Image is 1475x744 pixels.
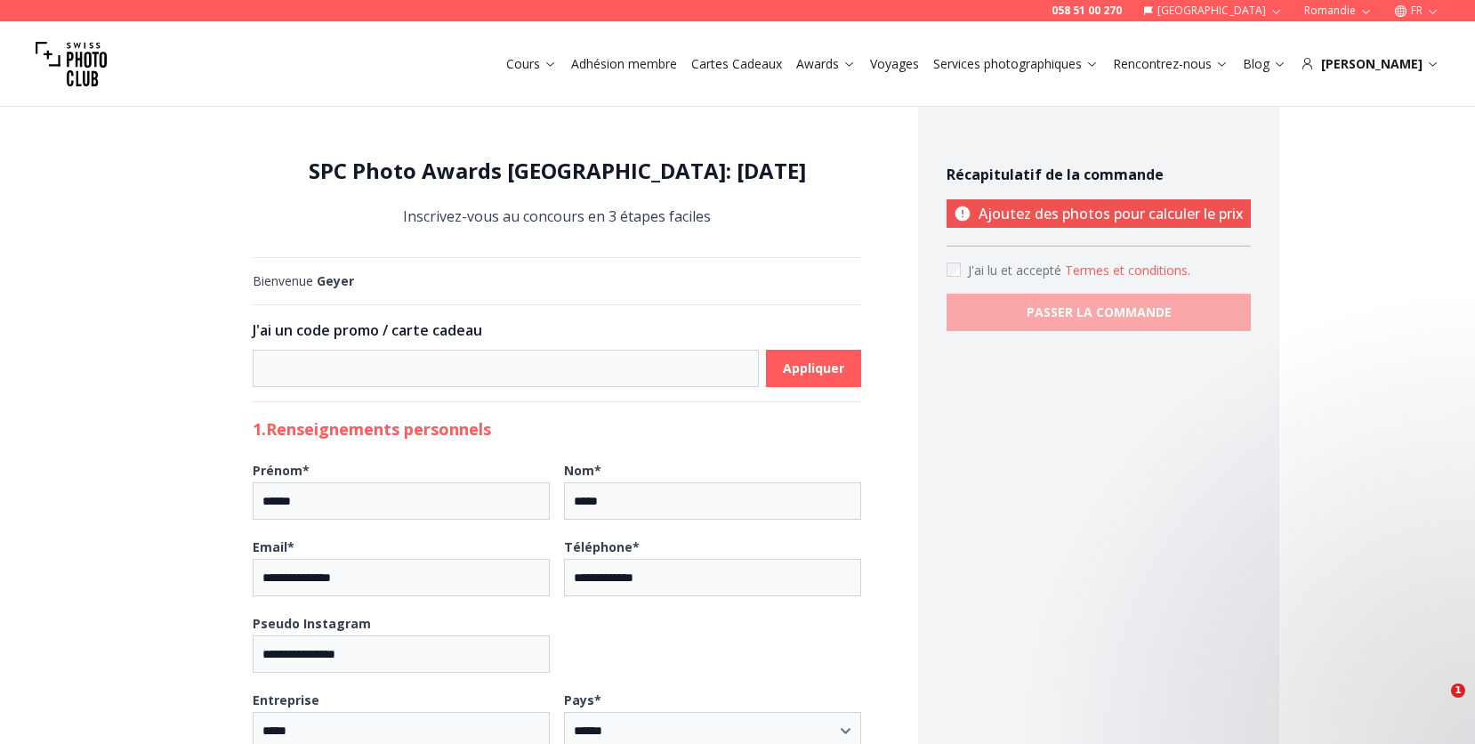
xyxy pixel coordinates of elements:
[684,52,789,77] button: Cartes Cadeaux
[1451,683,1465,698] span: 1
[253,538,294,555] b: Email *
[1113,55,1229,73] a: Rencontrez-nous
[253,462,310,479] b: Prénom *
[1243,55,1286,73] a: Blog
[253,559,550,596] input: Email*
[571,55,677,73] a: Adhésion membre
[253,635,550,673] input: Pseudo Instagram
[796,55,856,73] a: Awards
[1106,52,1236,77] button: Rencontrez-nous
[947,263,961,277] input: Accept terms
[36,28,107,100] img: Swiss photo club
[564,52,684,77] button: Adhésion membre
[947,164,1251,185] h4: Récapitulatif de la commande
[1415,683,1457,726] iframe: Intercom live chat
[253,691,319,708] b: Entreprise
[564,691,601,708] b: Pays *
[1052,4,1122,18] a: 058 51 00 270
[691,55,782,73] a: Cartes Cadeaux
[317,272,354,289] b: Geyer
[499,52,564,77] button: Cours
[506,55,557,73] a: Cours
[1065,262,1190,279] button: Accept termsJ'ai lu et accepté
[968,262,1065,279] span: J'ai lu et accepté
[253,272,861,290] div: Bienvenue
[253,157,861,185] h1: SPC Photo Awards [GEOGRAPHIC_DATA]: [DATE]
[253,416,861,441] h2: 1. Renseignements personnels
[766,350,861,387] button: Appliquer
[926,52,1106,77] button: Services photographiques
[253,157,861,229] div: Inscrivez-vous au concours en 3 étapes faciles
[564,538,640,555] b: Téléphone *
[1236,52,1294,77] button: Blog
[253,615,371,632] b: Pseudo Instagram
[783,360,844,377] b: Appliquer
[789,52,863,77] button: Awards
[253,482,550,520] input: Prénom*
[947,294,1251,331] button: PASSER LA COMMANDE
[1027,303,1172,321] b: PASSER LA COMMANDE
[863,52,926,77] button: Voyages
[933,55,1099,73] a: Services photographiques
[870,55,919,73] a: Voyages
[1301,55,1439,73] div: [PERSON_NAME]
[564,462,601,479] b: Nom *
[564,559,861,596] input: Téléphone*
[947,199,1251,228] p: Ajoutez des photos pour calculer le prix
[253,319,861,341] h3: J'ai un code promo / carte cadeau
